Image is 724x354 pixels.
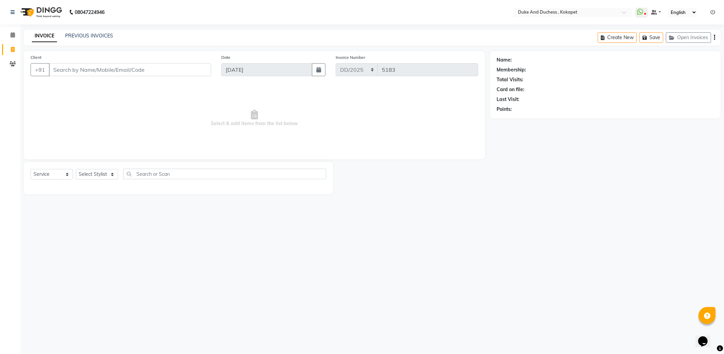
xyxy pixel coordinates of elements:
div: Total Visits: [497,76,524,83]
button: Create New [598,32,637,43]
div: Name: [497,56,512,64]
b: 08047224946 [75,3,105,22]
a: PREVIOUS INVOICES [65,33,113,39]
a: INVOICE [32,30,57,42]
input: Search or Scan [123,169,326,179]
div: Membership: [497,66,526,73]
div: Points: [497,106,512,113]
button: Open Invoices [666,32,711,43]
iframe: chat widget [695,327,717,347]
label: Invoice Number [336,54,365,61]
div: Last Visit: [497,96,520,103]
label: Date [221,54,230,61]
img: logo [17,3,64,22]
button: Save [639,32,663,43]
span: Select & add items from the list below [31,84,478,152]
input: Search by Name/Mobile/Email/Code [49,63,211,76]
button: +91 [31,63,50,76]
label: Client [31,54,41,61]
div: Card on file: [497,86,525,93]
